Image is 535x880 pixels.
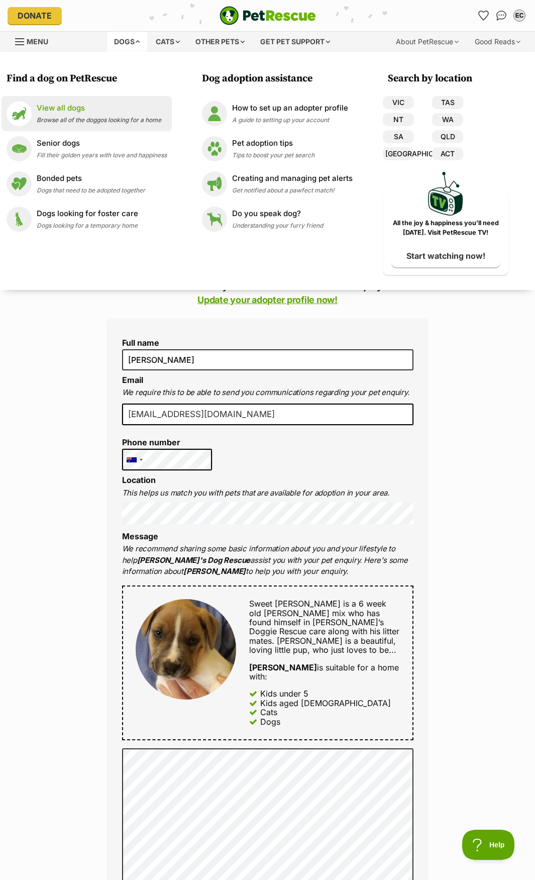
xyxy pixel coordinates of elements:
div: Cats [149,32,187,52]
div: Australia: +61 [123,449,146,470]
p: Want to increase your chances of a successful enquiry? [107,279,429,307]
img: consumer-privacy-logo.png [1,1,9,9]
p: Do you speak dog? [232,208,323,220]
label: Phone number [122,438,212,447]
a: NT [383,113,414,126]
img: Creating and managing pet alerts [202,171,227,197]
iframe: Help Scout Beacon - Open [462,830,515,860]
span: Understanding your furry friend [232,222,323,229]
span: Tips to boost your pet search [232,151,314,159]
img: View all dogs [7,101,32,126]
p: We require this to be able to send you communications regarding your pet enquiry. [122,387,413,399]
a: Bonded pets Bonded pets Dogs that need to be adopted together [7,171,167,197]
h3: Search by location [388,72,508,86]
span: Get notified about a pawfect match! [232,186,335,194]
span: A guide to setting up your account [232,116,329,124]
span: Dogs that need to be adopted together [37,186,145,194]
p: Bonded pets [37,173,145,184]
a: Update your adopter profile now! [197,295,338,305]
div: Dogs [107,32,147,52]
a: TAS [432,96,463,109]
p: This helps us match you with pets that are available for adoption in your area. [122,487,413,499]
img: Dogs looking for foster care [7,207,32,232]
img: Bonded pets [7,171,32,197]
div: is suitable for a home with: [249,663,399,681]
div: Cats [260,708,277,717]
p: Senior dogs [37,138,167,149]
label: Message [122,531,158,541]
img: Senior dogs [7,136,32,161]
div: Kids aged [DEMOGRAPHIC_DATA] [260,699,391,708]
p: We recommend sharing some basic information about you and your lifestyle to help assist you with ... [122,543,413,577]
span: [PERSON_NAME] is a beautiful, loving little pup, who just loves to be... [249,636,396,655]
a: Start watching now! [391,244,500,267]
div: Kids under 5 [260,689,308,698]
a: Creating and managing pet alerts Creating and managing pet alerts Get notified about a pawfect ma... [202,171,353,197]
div: Good Reads [468,32,527,52]
button: My account [511,8,527,24]
span: Menu [27,37,48,46]
a: Pet adoption tips Pet adoption tips Tips to boost your pet search [202,136,353,161]
span: Browse all of the doggos looking for a home [37,116,161,124]
a: QLD [432,130,463,143]
p: Dogs looking for foster care [37,208,138,220]
img: chat-41dd97257d64d25036548639549fe6c8038ab92f7586957e7f3b1b290dea8141.svg [496,11,507,21]
a: Favourites [475,8,491,24]
h3: Dog adoption assistance [202,72,358,86]
strong: [PERSON_NAME] [249,662,317,672]
a: Senior dogs Senior dogs Fill their golden years with love and happiness [7,136,167,161]
span: Fill their golden years with love and happiness [37,151,167,159]
strong: [PERSON_NAME]'s Dog Rescue [137,555,251,565]
div: Dogs [260,717,280,726]
a: Dogs looking for foster care Dogs looking for foster care Dogs looking for a temporary home [7,207,167,232]
p: All the joy & happiness you’ll need [DATE]. Visit PetRescue TV! [390,219,501,238]
img: logo-e224e6f780fb5917bec1dbf3a21bbac754714ae5b6737aabdf751b685950b380.svg [220,6,316,25]
div: Other pets [188,32,252,52]
a: View all dogs View all dogs Browse all of the doggos looking for a home [7,101,167,126]
a: VIC [383,96,414,109]
span: Dogs looking for a temporary home [37,222,138,229]
div: Get pet support [253,32,337,52]
img: Do you speak dog? [202,207,227,232]
a: PetRescue [220,6,316,25]
img: Pet adoption tips [202,136,227,161]
img: How to set up an adopter profile [202,101,227,126]
a: ACT [432,147,463,160]
p: View all dogs [37,103,161,114]
input: E.g. Jimmy Chew [122,349,413,370]
a: [GEOGRAPHIC_DATA] [383,147,414,160]
a: Donate [8,7,62,24]
a: How to set up an adopter profile How to set up an adopter profile A guide to setting up your account [202,101,353,126]
a: Conversations [493,8,509,24]
ul: Account quick links [475,8,527,24]
label: Location [122,475,156,485]
a: WA [432,113,463,126]
strong: [PERSON_NAME] [183,566,246,576]
div: About PetRescue [389,32,466,52]
div: EC [514,11,524,21]
a: Do you speak dog? Do you speak dog? Understanding your furry friend [202,207,353,232]
p: How to set up an adopter profile [232,103,348,114]
label: Full name [122,338,413,347]
a: SA [383,130,414,143]
p: Creating and managing pet alerts [232,173,353,184]
span: Sweet [PERSON_NAME] is a 6 week old [PERSON_NAME] mix who has found himself in [PERSON_NAME]’s Do... [249,599,399,646]
p: Pet adoption tips [232,138,314,149]
img: PetRescue TV logo [428,172,463,216]
img: Kirby [136,599,236,700]
a: Menu [15,32,55,50]
h3: Find a dog on PetRescue [7,72,172,86]
label: Email [122,375,143,385]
